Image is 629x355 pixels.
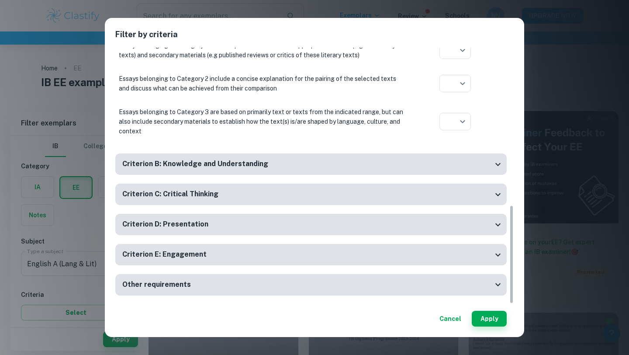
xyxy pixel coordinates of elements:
[122,279,191,290] h6: Other requirements
[472,311,507,327] button: Apply
[122,189,218,200] h6: Criterion C: Critical Thinking
[115,244,507,265] div: Criterion E: Engagement
[122,249,207,260] h6: Criterion E: Engagement
[115,28,514,48] h2: Filter by criteria
[436,311,465,327] button: Cancel
[119,41,407,60] p: Essays belonging to Category 1 or 2 incorporate references to appropriate sources (e.g the litera...
[115,274,507,296] div: Other requirements
[115,153,507,175] div: Criterion B: Knowledge and Understanding
[119,107,407,136] p: Essays belonging to Category 3 are based on primarily text or texts from the indicated range, but...
[122,159,268,170] h6: Criterion B: Knowledge and Understanding
[115,214,507,235] div: Criterion D: Presentation
[122,219,208,230] h6: Criterion D: Presentation
[115,184,507,205] div: Criterion C: Critical Thinking
[119,74,407,93] p: Essays belonging to Category 2 include a concise explanation for the pairing of the selected text...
